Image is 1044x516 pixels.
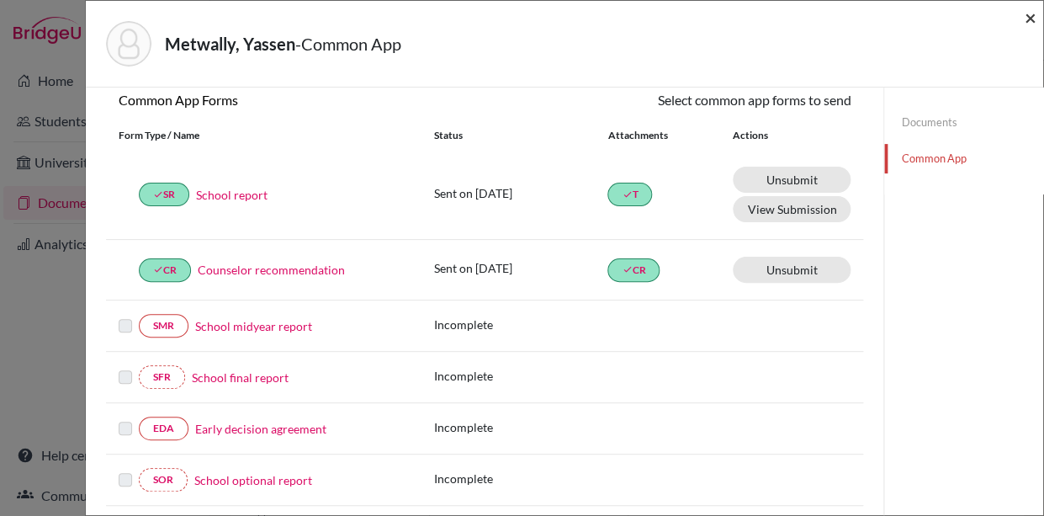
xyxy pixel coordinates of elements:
a: SOR [139,468,188,492]
a: doneSR [139,183,189,206]
p: Incomplete [434,418,607,436]
p: Incomplete [434,367,607,385]
i: done [622,264,632,274]
a: EDA [139,417,188,440]
span: × [1025,5,1036,29]
a: Counselor recommendation [198,261,345,279]
a: School report [196,186,268,204]
p: Incomplete [434,470,607,487]
a: SFR [139,365,185,389]
button: Close [1025,8,1036,28]
a: doneCR [607,258,660,282]
h6: Common App Forms [106,92,485,108]
a: SMR [139,314,188,338]
strong: Metwally, Yassen [165,34,295,54]
a: Common App [884,144,1043,173]
span: - Common App [295,34,401,54]
p: Sent on [DATE] [434,259,607,277]
div: Attachments [607,128,712,143]
a: Early decision agreement [195,420,326,438]
a: School final report [192,369,289,386]
i: done [153,264,163,274]
p: Incomplete [434,316,607,333]
a: School optional report [194,471,312,489]
a: School midyear report [195,317,312,335]
p: Sent on [DATE] [434,184,607,202]
a: doneCR [139,258,191,282]
i: done [622,189,632,199]
div: Actions [712,128,816,143]
div: Select common app forms to send [485,90,863,110]
a: Unsubmit [733,257,851,283]
a: Documents [884,108,1043,137]
div: Status [434,128,607,143]
button: View Submission [733,196,851,222]
a: Unsubmit [733,167,851,193]
a: doneT [607,183,652,206]
i: done [153,189,163,199]
div: Form Type / Name [106,128,421,143]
